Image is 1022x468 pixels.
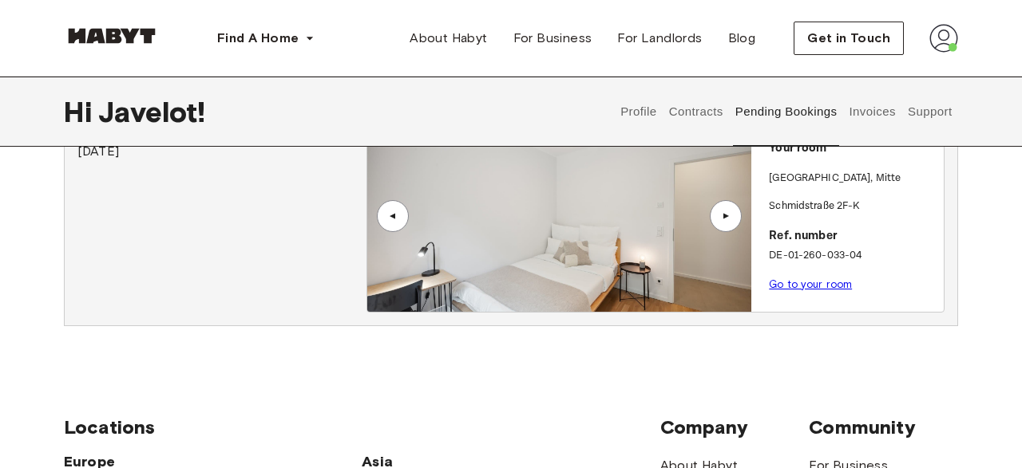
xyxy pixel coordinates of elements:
[715,22,769,54] a: Blog
[513,29,592,48] span: For Business
[615,77,958,147] div: user profile tabs
[769,199,937,214] p: Schmidstraße 2F-K
[367,120,751,312] img: Image of the room
[410,29,487,48] span: About Habyt
[769,227,937,246] p: Ref. number
[604,22,715,54] a: For Landlords
[769,278,852,290] a: Go to your room
[769,140,937,158] p: Your room
[98,95,205,128] span: Javelot !
[794,22,904,55] button: Get in Touch
[617,29,702,48] span: For Landlords
[64,415,660,439] span: Locations
[733,77,839,147] button: Pending Bookings
[64,28,160,44] img: Habyt
[667,77,725,147] button: Contracts
[64,95,98,128] span: Hi
[397,22,500,54] a: About Habyt
[728,29,756,48] span: Blog
[847,77,897,147] button: Invoices
[809,415,958,439] span: Community
[619,77,660,147] button: Profile
[204,22,327,54] button: Find A Home
[929,24,958,53] img: avatar
[769,171,901,187] p: [GEOGRAPHIC_DATA] , Mitte
[385,211,401,221] div: ▲
[769,248,937,264] p: DE-01-260-033-04
[905,77,954,147] button: Support
[501,22,605,54] a: For Business
[217,29,299,48] span: Find A Home
[718,211,734,221] div: ▲
[807,29,890,48] span: Get in Touch
[660,415,810,439] span: Company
